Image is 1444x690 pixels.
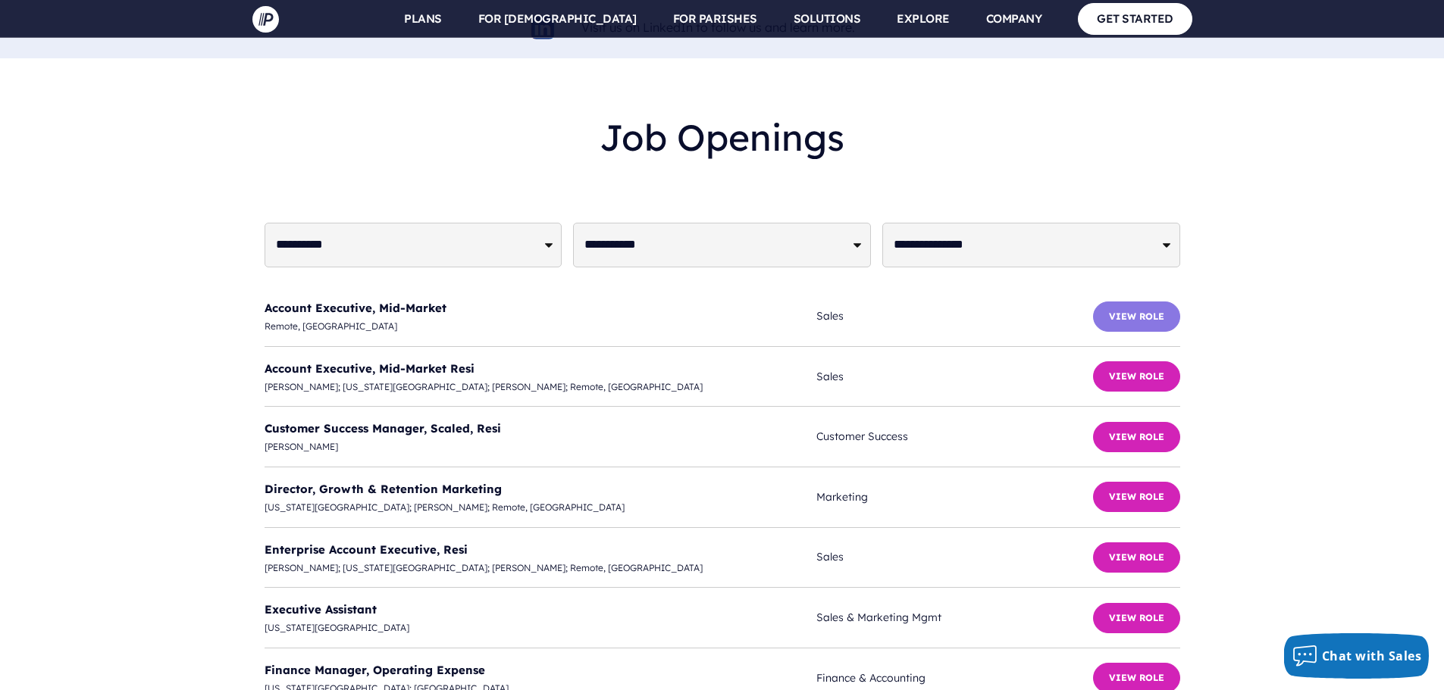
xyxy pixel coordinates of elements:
[265,620,817,636] span: [US_STATE][GEOGRAPHIC_DATA]
[265,482,502,496] a: Director, Growth & Retention Marketing
[265,361,475,376] a: Account Executive, Mid-Market Resi
[816,669,1092,688] span: Finance & Accounting
[1093,422,1180,452] button: View Role
[816,427,1092,446] span: Customer Success
[265,421,501,436] a: Customer Success Manager, Scaled, Resi
[816,548,1092,567] span: Sales
[265,602,377,617] a: Executive Assistant
[816,488,1092,507] span: Marketing
[1093,542,1180,573] button: View Role
[265,301,446,315] a: Account Executive, Mid-Market
[1093,603,1180,633] button: View Role
[816,608,1092,627] span: Sales & Marketing Mgmt
[816,307,1092,326] span: Sales
[265,560,817,576] span: [PERSON_NAME]; [US_STATE][GEOGRAPHIC_DATA]; [PERSON_NAME]; Remote, [GEOGRAPHIC_DATA]
[265,379,817,395] span: [PERSON_NAME]; [US_STATE][GEOGRAPHIC_DATA]; [PERSON_NAME]; Remote, [GEOGRAPHIC_DATA]
[1322,648,1422,664] span: Chat with Sales
[265,318,817,335] span: Remote, [GEOGRAPHIC_DATA]
[265,499,817,516] span: [US_STATE][GEOGRAPHIC_DATA]; [PERSON_NAME]; Remote, [GEOGRAPHIC_DATA]
[265,663,485,677] a: Finance Manager, Operating Expense
[1284,633,1430,679] button: Chat with Sales
[1078,3,1192,34] a: GET STARTED
[265,439,817,455] span: [PERSON_NAME]
[816,367,1092,386] span: Sales
[1093,301,1180,332] button: View Role
[265,104,1180,171] h2: Job Openings
[265,542,468,557] a: Enterprise Account Executive, Resi
[1093,482,1180,512] button: View Role
[1093,361,1180,392] button: View Role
